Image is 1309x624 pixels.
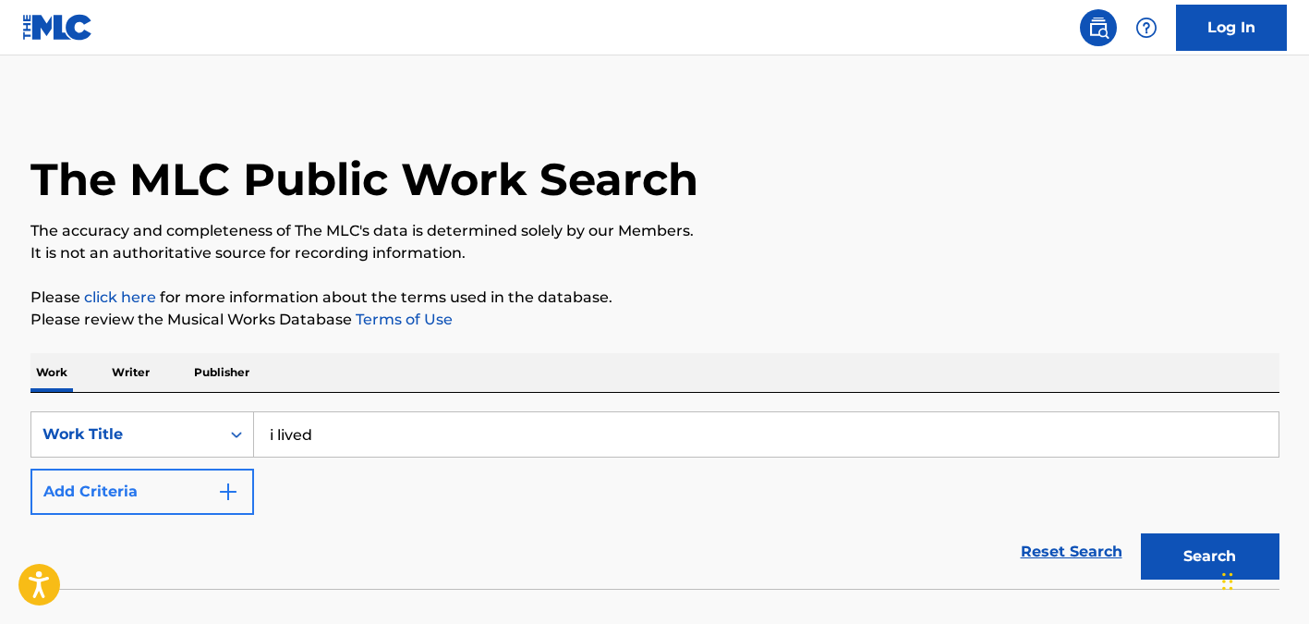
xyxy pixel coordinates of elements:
[1141,533,1279,580] button: Search
[30,411,1279,589] form: Search Form
[106,353,155,392] p: Writer
[30,309,1279,331] p: Please review the Musical Works Database
[1012,532,1132,572] a: Reset Search
[1176,5,1287,51] a: Log In
[22,14,93,41] img: MLC Logo
[30,353,73,392] p: Work
[1080,9,1117,46] a: Public Search
[352,311,453,328] a: Terms of Use
[188,353,255,392] p: Publisher
[1135,17,1157,39] img: help
[42,423,209,446] div: Work Title
[217,481,239,503] img: 9d2ae6d4665cec9f34b9.svg
[1217,535,1309,624] iframe: Chat Widget
[84,288,156,306] a: click here
[30,242,1279,264] p: It is not an authoritative source for recording information.
[1222,554,1233,609] div: Drag
[30,220,1279,242] p: The accuracy and completeness of The MLC's data is determined solely by our Members.
[1087,17,1109,39] img: search
[30,469,254,515] button: Add Criteria
[1128,9,1165,46] div: Help
[30,152,698,207] h1: The MLC Public Work Search
[30,287,1279,309] p: Please for more information about the terms used in the database.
